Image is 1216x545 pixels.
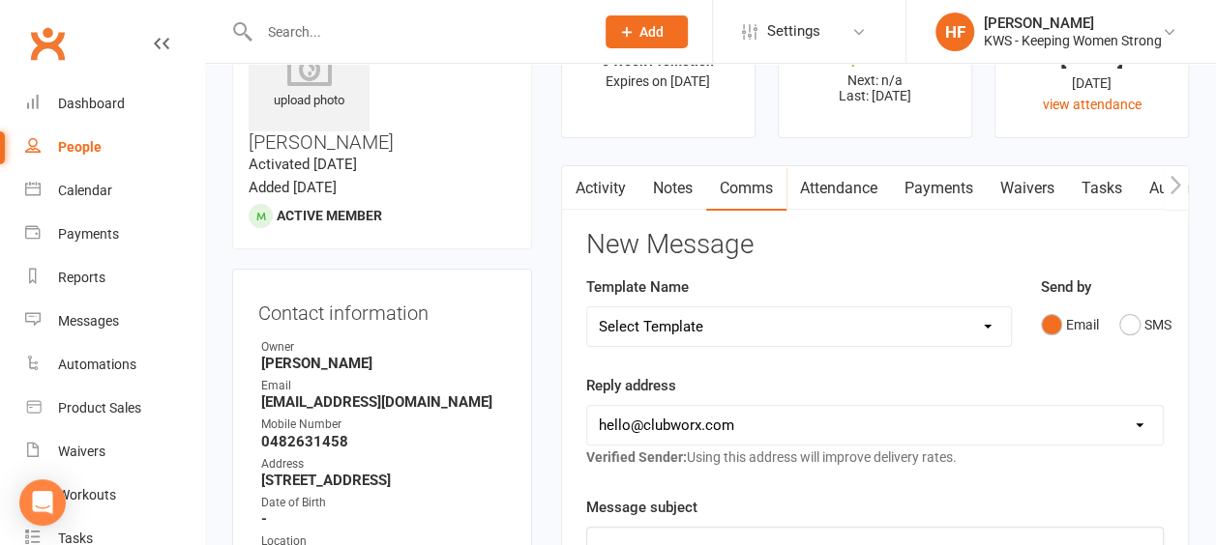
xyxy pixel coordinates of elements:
strong: [EMAIL_ADDRESS][DOMAIN_NAME] [261,393,506,411]
button: Email [1041,306,1099,343]
div: Email [261,377,506,395]
a: view attendance [1042,97,1141,112]
div: Waivers [58,444,105,459]
strong: [STREET_ADDRESS] [261,472,506,489]
div: Calendar [58,183,112,198]
div: Automations [58,357,136,372]
a: Automations [25,343,204,387]
label: Message subject [586,496,697,519]
a: Workouts [25,473,204,517]
label: Reply address [586,374,676,397]
h3: [PERSON_NAME] [249,11,516,153]
div: Product Sales [58,400,141,416]
div: Open Intercom Messenger [19,479,66,526]
h3: Contact information [258,295,506,324]
a: Payments [25,213,204,256]
div: Owner [261,338,506,357]
div: KWS - Keeping Women Strong [984,32,1162,49]
div: Date of Birth [261,494,506,512]
div: [DATE] [1013,47,1171,68]
a: Dashboard [25,82,204,126]
a: Calendar [25,169,204,213]
label: Template Name [586,275,689,299]
div: Messages [58,313,119,329]
a: Payments [891,166,987,211]
strong: [PERSON_NAME] [261,355,506,372]
div: [PERSON_NAME] [984,14,1162,32]
div: HF [935,13,974,51]
a: Activity [562,166,639,211]
strong: Verified Sender: [586,449,687,465]
a: Messages [25,300,204,343]
div: upload photo [249,47,370,111]
a: Waivers [987,166,1068,211]
p: Next: n/a Last: [DATE] [796,72,954,103]
span: Add [639,24,664,40]
span: Using this address will improve delivery rates. [586,449,957,465]
div: Payments [58,226,119,242]
a: Comms [706,166,786,211]
a: Waivers [25,430,204,473]
a: Tasks [1068,166,1136,211]
time: Added [DATE] [249,179,337,196]
span: Expires on [DATE] [606,73,710,89]
a: Clubworx [23,19,72,68]
a: People [25,126,204,169]
label: Send by [1041,275,1091,299]
button: Add [606,15,688,48]
a: Attendance [786,166,891,211]
div: Reports [58,270,105,285]
div: $0.00 [796,47,954,68]
span: Active member [277,208,382,223]
div: Dashboard [58,96,125,111]
a: Reports [25,256,204,300]
input: Search... [253,18,580,45]
div: Address [261,455,506,473]
button: SMS [1119,306,1172,343]
div: [DATE] [1013,72,1171,94]
strong: 0482631458 [261,433,506,450]
div: People [58,139,102,155]
div: Mobile Number [261,416,506,434]
h3: New Message [586,230,1164,260]
strong: - [261,510,506,528]
span: Settings [767,10,820,53]
a: Product Sales [25,387,204,430]
time: Activated [DATE] [249,156,357,173]
div: Workouts [58,487,116,502]
a: Notes [639,166,706,211]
